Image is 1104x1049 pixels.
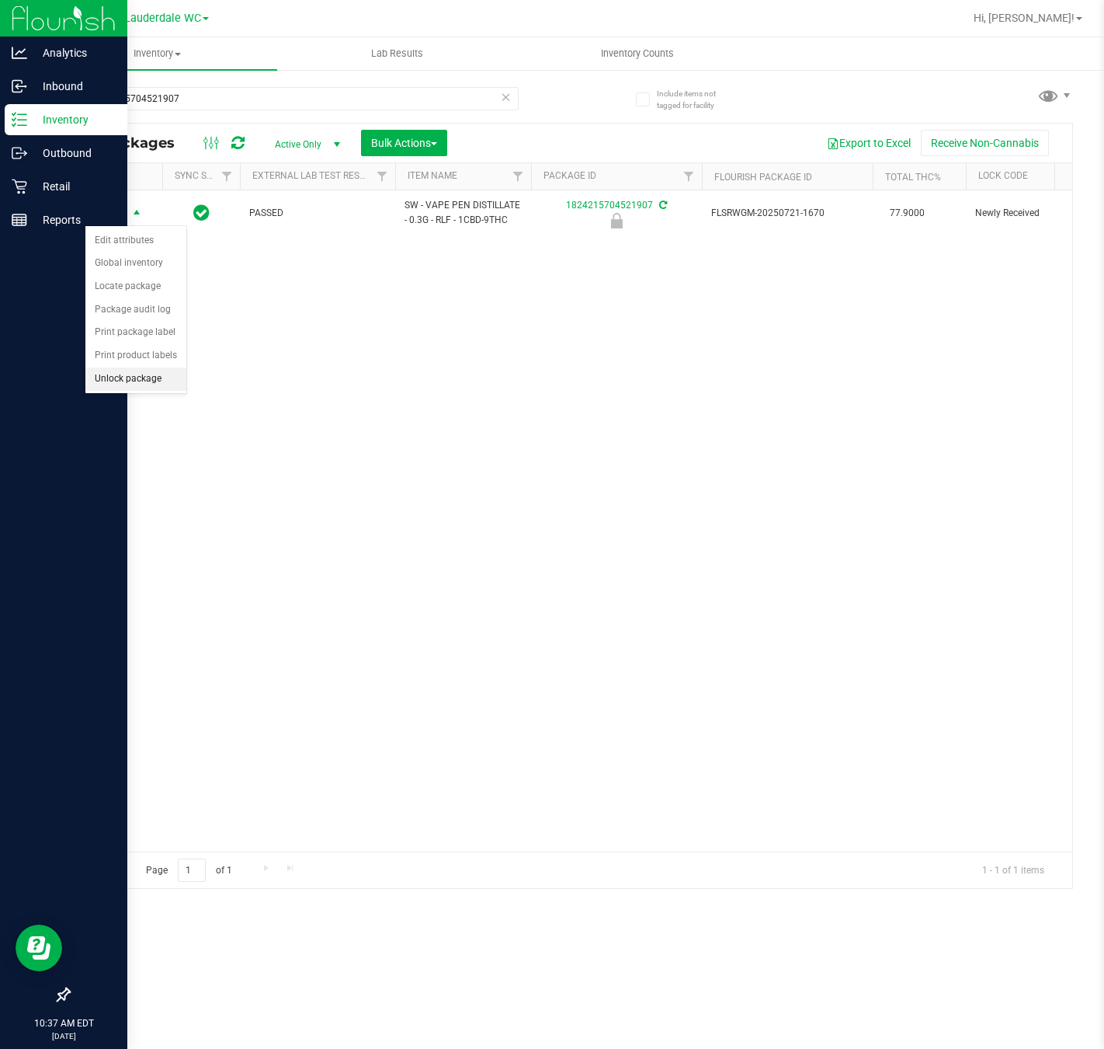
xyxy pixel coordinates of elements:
span: All Packages [81,134,190,152]
div: Newly Received [529,213,704,228]
span: Bulk Actions [371,137,437,149]
a: Filter [676,163,702,190]
p: [DATE] [7,1030,120,1042]
p: 10:37 AM EDT [7,1016,120,1030]
a: Filter [370,163,395,190]
li: Locate package [85,275,186,298]
iframe: Resource center [16,925,62,971]
p: Analytics [27,44,120,62]
a: Total THC% [885,172,941,183]
li: Edit attributes [85,229,186,253]
span: Lab Results [350,47,444,61]
button: Export to Excel [817,130,921,156]
a: Lab Results [277,37,517,70]
li: Print product labels [85,344,186,368]
inline-svg: Inbound [12,78,27,94]
span: PASSED [249,206,386,221]
span: Inventory [37,47,277,61]
a: Package ID [543,170,596,181]
input: Search Package ID, Item Name, SKU, Lot or Part Number... [68,87,519,110]
inline-svg: Reports [12,212,27,228]
span: 1 - 1 of 1 items [970,859,1057,882]
span: Hi, [PERSON_NAME]! [974,12,1074,24]
a: Inventory Counts [517,37,757,70]
p: Inbound [27,77,120,96]
input: 1 [178,859,206,883]
span: SW - VAPE PEN DISTILLATE - 0.3G - RLF - 1CBD-9THC [404,198,522,228]
a: Filter [214,163,240,190]
inline-svg: Retail [12,179,27,194]
li: Unlock package [85,368,186,391]
a: 1824215704521907 [566,200,653,211]
a: Flourish Package ID [714,172,812,183]
p: Reports [27,211,120,229]
button: Bulk Actions [361,130,447,156]
a: Filter [505,163,531,190]
span: select [127,203,147,225]
span: FLSRWGM-20250721-1670 [711,206,863,221]
span: Clear [501,87,512,107]
inline-svg: Analytics [12,45,27,61]
li: Print package label [85,321,186,344]
span: Sync from Compliance System [657,200,667,211]
span: Ft. Lauderdale WC [108,12,201,25]
li: Package audit log [85,298,186,322]
a: Lock Code [978,170,1028,181]
span: Newly Received [975,206,1073,221]
inline-svg: Outbound [12,145,27,161]
span: In Sync [193,202,210,224]
p: Retail [27,177,120,196]
span: Inventory Counts [580,47,695,61]
span: Page of 1 [133,859,245,883]
inline-svg: Inventory [12,112,27,127]
span: 77.9000 [882,202,932,225]
a: Inventory [37,37,277,70]
a: External Lab Test Result [252,170,374,181]
span: Include items not tagged for facility [657,88,734,111]
a: Item Name [408,170,457,181]
p: Outbound [27,144,120,162]
a: Sync Status [175,170,234,181]
li: Global inventory [85,252,186,275]
button: Receive Non-Cannabis [921,130,1049,156]
p: Inventory [27,110,120,129]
